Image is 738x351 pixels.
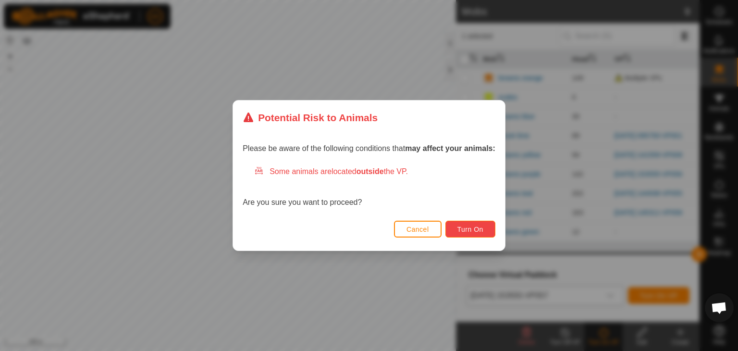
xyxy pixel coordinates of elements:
[394,221,442,238] button: Cancel
[457,226,483,233] span: Turn On
[254,166,495,177] div: Some animals are
[357,167,384,175] strong: outside
[243,166,495,208] div: Are you sure you want to proceed?
[243,110,378,125] div: Potential Risk to Animals
[406,226,429,233] span: Cancel
[445,221,495,238] button: Turn On
[405,144,495,152] strong: may affect your animals:
[705,293,734,322] div: Open chat
[332,167,408,175] span: located the VP.
[243,144,495,152] span: Please be aware of the following conditions that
